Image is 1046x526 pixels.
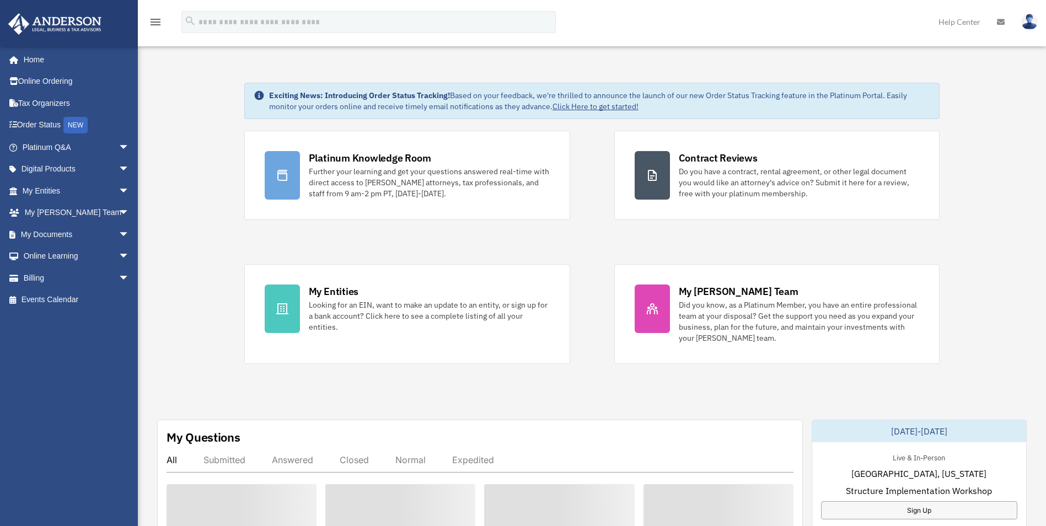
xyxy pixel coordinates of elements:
[679,299,920,343] div: Did you know, as a Platinum Member, you have an entire professional team at your disposal? Get th...
[8,136,146,158] a: Platinum Q&Aarrow_drop_down
[452,454,494,465] div: Expedited
[8,92,146,114] a: Tax Organizers
[679,166,920,199] div: Do you have a contract, rental agreement, or other legal document you would like an attorney's ad...
[184,15,196,27] i: search
[8,223,146,245] a: My Documentsarrow_drop_down
[244,131,570,220] a: Platinum Knowledge Room Further your learning and get your questions answered real-time with dire...
[8,245,146,267] a: Online Learningarrow_drop_down
[614,264,940,364] a: My [PERSON_NAME] Team Did you know, as a Platinum Member, you have an entire professional team at...
[269,90,450,100] strong: Exciting News: Introducing Order Status Tracking!
[309,166,550,199] div: Further your learning and get your questions answered real-time with direct access to [PERSON_NAM...
[8,202,146,224] a: My [PERSON_NAME] Teamarrow_drop_down
[309,151,431,165] div: Platinum Knowledge Room
[851,467,986,480] span: [GEOGRAPHIC_DATA], [US_STATE]
[812,420,1026,442] div: [DATE]-[DATE]
[309,299,550,332] div: Looking for an EIN, want to make an update to an entity, or sign up for a bank account? Click her...
[614,131,940,220] a: Contract Reviews Do you have a contract, rental agreement, or other legal document you would like...
[679,285,798,298] div: My [PERSON_NAME] Team
[1021,14,1038,30] img: User Pic
[821,501,1017,519] a: Sign Up
[119,136,141,159] span: arrow_drop_down
[5,13,105,35] img: Anderson Advisors Platinum Portal
[244,264,570,364] a: My Entities Looking for an EIN, want to make an update to an entity, or sign up for a bank accoun...
[119,267,141,289] span: arrow_drop_down
[63,117,88,133] div: NEW
[149,15,162,29] i: menu
[8,289,146,311] a: Events Calendar
[395,454,426,465] div: Normal
[8,71,146,93] a: Online Ordering
[269,90,931,112] div: Based on your feedback, we're thrilled to announce the launch of our new Order Status Tracking fe...
[340,454,369,465] div: Closed
[272,454,313,465] div: Answered
[203,454,245,465] div: Submitted
[119,223,141,246] span: arrow_drop_down
[167,454,177,465] div: All
[552,101,639,111] a: Click Here to get started!
[119,180,141,202] span: arrow_drop_down
[8,49,141,71] a: Home
[8,180,146,202] a: My Entitiesarrow_drop_down
[309,285,358,298] div: My Entities
[8,267,146,289] a: Billingarrow_drop_down
[119,245,141,268] span: arrow_drop_down
[119,158,141,181] span: arrow_drop_down
[167,429,240,446] div: My Questions
[149,19,162,29] a: menu
[119,202,141,224] span: arrow_drop_down
[884,451,954,463] div: Live & In-Person
[679,151,758,165] div: Contract Reviews
[8,114,146,137] a: Order StatusNEW
[8,158,146,180] a: Digital Productsarrow_drop_down
[846,484,992,497] span: Structure Implementation Workshop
